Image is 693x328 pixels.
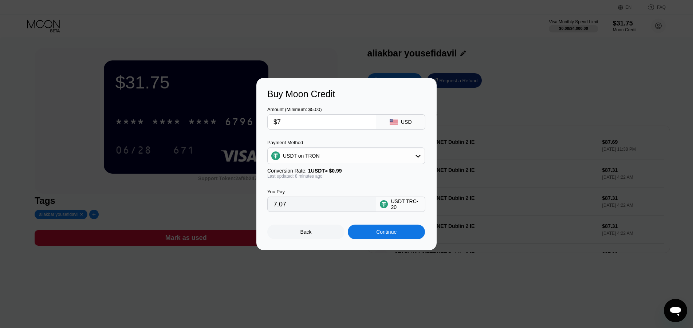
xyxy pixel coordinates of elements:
div: Conversion Rate: [267,168,425,174]
div: Payment Method [267,140,425,145]
div: USDT on TRON [268,149,425,163]
div: Continue [348,225,425,239]
div: Buy Moon Credit [267,89,426,99]
div: Continue [376,229,397,235]
iframe: Button to launch messaging window [664,299,687,322]
div: Amount (Minimum: $5.00) [267,107,376,112]
div: USD [401,119,412,125]
div: Last updated: 8 minutes ago [267,174,425,179]
div: USDT on TRON [283,153,320,159]
input: $0.00 [273,115,370,129]
div: Back [267,225,344,239]
div: USDT TRC-20 [391,198,421,210]
div: Back [300,229,312,235]
div: You Pay [267,189,376,194]
span: 1 USDT ≈ $0.99 [308,168,342,174]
